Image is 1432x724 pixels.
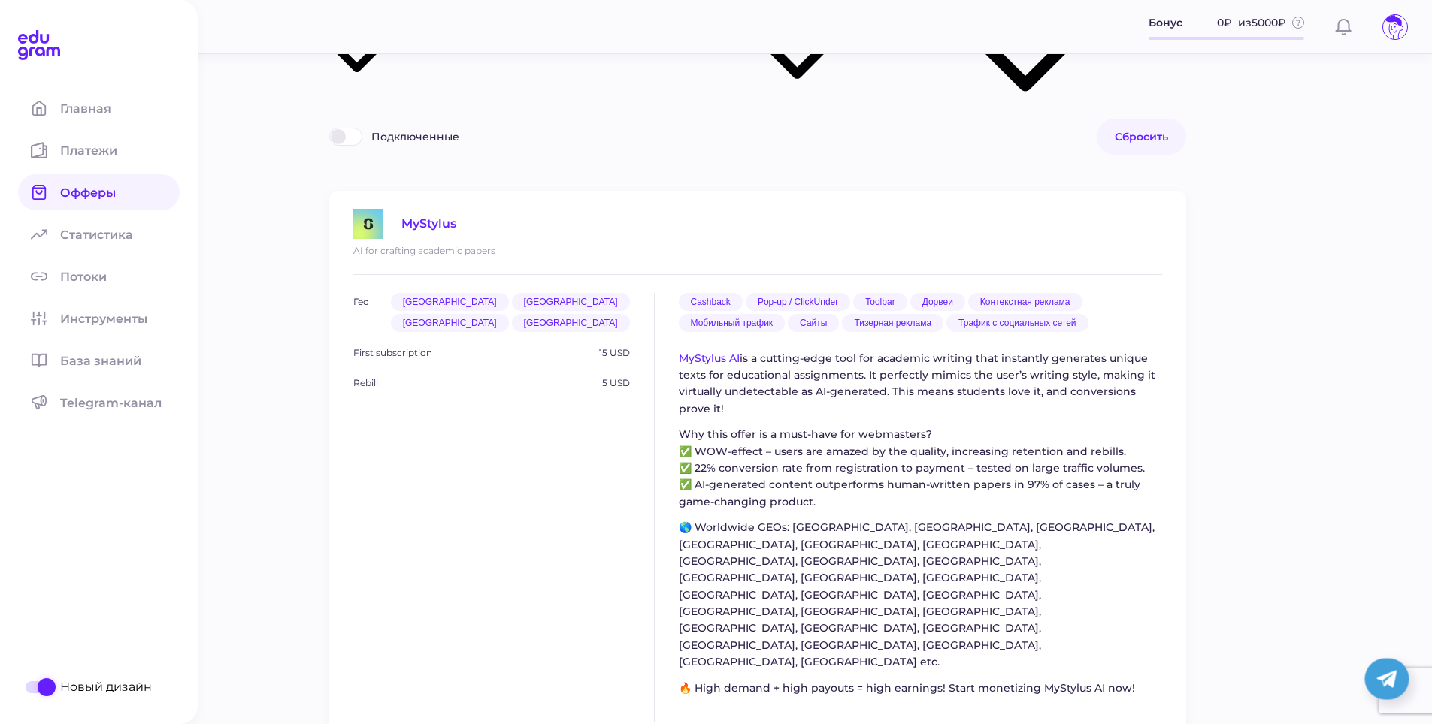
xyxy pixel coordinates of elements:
[853,293,907,311] button: Toolbar
[353,209,456,239] a: MyStylus
[391,293,509,311] button: [GEOGRAPHIC_DATA]
[746,293,850,311] button: Pop-up / ClickUnder
[679,351,740,365] a: MyStylus AI
[353,332,441,362] div: First subscription
[60,270,125,284] span: Потоки
[60,143,135,158] span: Платежи
[353,245,1162,256] div: AI for crafting academic papers
[401,216,456,231] span: MyStylus
[18,385,180,421] a: Telegram-канал
[60,680,152,694] span: Новый дизайн
[788,314,839,332] button: Сайты
[60,186,134,200] span: Офферы
[353,209,383,239] img: [Logo] MyStylus
[512,293,630,311] button: [GEOGRAPHIC_DATA]
[353,362,387,392] div: Rebill
[18,132,180,168] a: Платежи
[602,362,630,392] div: 5 USD
[18,342,180,379] a: База знаний
[679,680,1162,696] p: 🔥 High demand + high payouts = high earnings! Start monetizing MyStylus AI now!
[1217,14,1286,31] span: 0 ₽ из 5000 ₽
[1115,130,1168,143] span: Сбросить
[679,293,743,311] button: Cashback
[1149,14,1182,31] span: Бонус
[18,258,180,294] a: Потоки
[18,174,180,210] a: Офферы
[18,90,180,126] a: Главная
[679,426,1162,510] p: Why this offer is a must-have for webmasters? ✅ WOW-effect – users are amazed by the quality, inc...
[679,519,1162,671] p: 🌎 Worldwide GEOs: [GEOGRAPHIC_DATA], [GEOGRAPHIC_DATA], [GEOGRAPHIC_DATA], [GEOGRAPHIC_DATA], [GE...
[842,314,943,332] button: Тизерная реклама
[60,396,180,410] span: Telegram-канал
[946,314,1088,332] button: Трафик с социальных сетей
[353,293,378,332] div: Гео
[18,300,180,336] a: Инструменты
[679,350,1162,418] p: is a cutting-edge tool for academic writing that instantly generates unique texts for educational...
[1097,119,1186,155] button: Сбросить
[371,130,459,143] span: Подключенные
[60,101,129,116] span: Главная
[391,314,509,332] button: [GEOGRAPHIC_DATA]
[968,293,1082,311] button: Контекстная реклама
[679,314,786,332] button: Мобильный трафик
[60,312,165,326] span: Инструменты
[60,354,159,368] span: База знаний
[599,332,630,362] div: 15 USD
[512,314,630,332] button: [GEOGRAPHIC_DATA]
[910,293,965,311] button: Дорвеи
[18,216,180,252] a: Статистика
[60,228,151,242] span: Статистика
